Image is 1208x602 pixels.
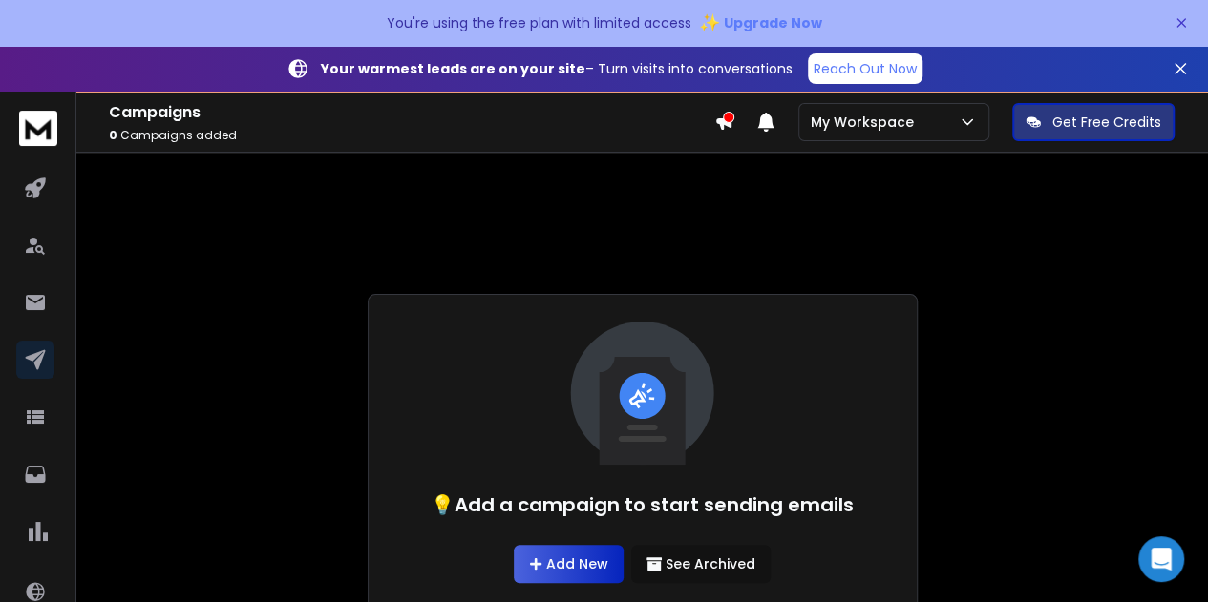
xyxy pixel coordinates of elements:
span: 0 [109,127,117,143]
button: ✨Upgrade Now [699,4,822,42]
p: Campaigns added [109,128,714,143]
button: Get Free Credits [1012,103,1175,141]
a: Reach Out Now [808,53,922,84]
h1: Campaigns [109,101,714,124]
span: ✨ [699,10,720,36]
p: Get Free Credits [1052,113,1161,132]
span: Upgrade Now [724,13,822,32]
p: You're using the free plan with limited access [387,13,691,32]
img: logo [19,111,57,146]
a: Add New [514,545,624,583]
button: See Archived [631,545,771,583]
p: – Turn visits into conversations [321,59,793,78]
p: Reach Out Now [814,59,917,78]
strong: Your warmest leads are on your site [321,59,585,78]
h1: 💡Add a campaign to start sending emails [431,491,854,518]
p: My Workspace [811,113,922,132]
div: Open Intercom Messenger [1138,536,1184,582]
